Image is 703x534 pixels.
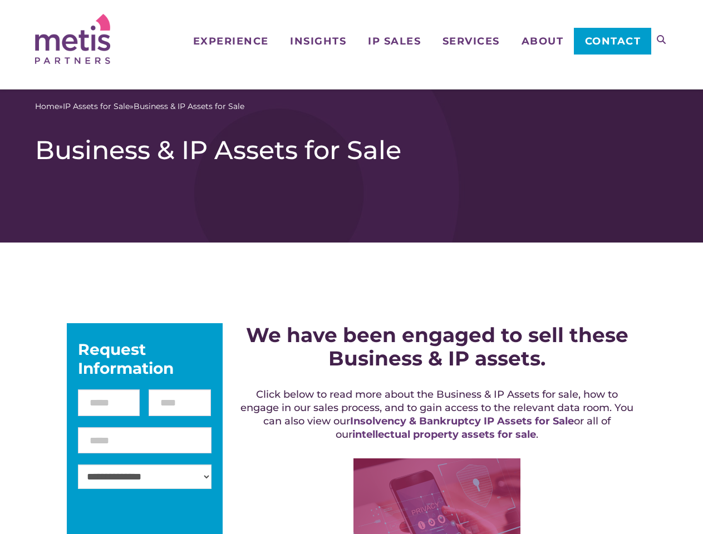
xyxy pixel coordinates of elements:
span: » » [35,101,244,112]
span: Services [443,36,500,46]
img: Metis Partners [35,14,110,64]
span: Business & IP Assets for Sale [134,101,244,112]
a: IP Assets for Sale [63,101,130,112]
span: About [522,36,564,46]
a: intellectual property assets for sale [352,428,536,441]
h1: Business & IP Assets for Sale [35,135,668,166]
div: Request Information [78,340,212,378]
a: Insolvency & Bankruptcy IP Assets for Sale [350,415,574,427]
a: Home [35,101,59,112]
span: Contact [585,36,641,46]
span: IP Sales [368,36,421,46]
a: Contact [574,28,651,55]
strong: We have been engaged to sell these Business & IP assets. [246,323,628,370]
span: Experience [193,36,269,46]
h5: Click below to read more about the Business & IP Assets for sale, how to engage in our sales proc... [238,388,636,441]
span: Insights [290,36,346,46]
